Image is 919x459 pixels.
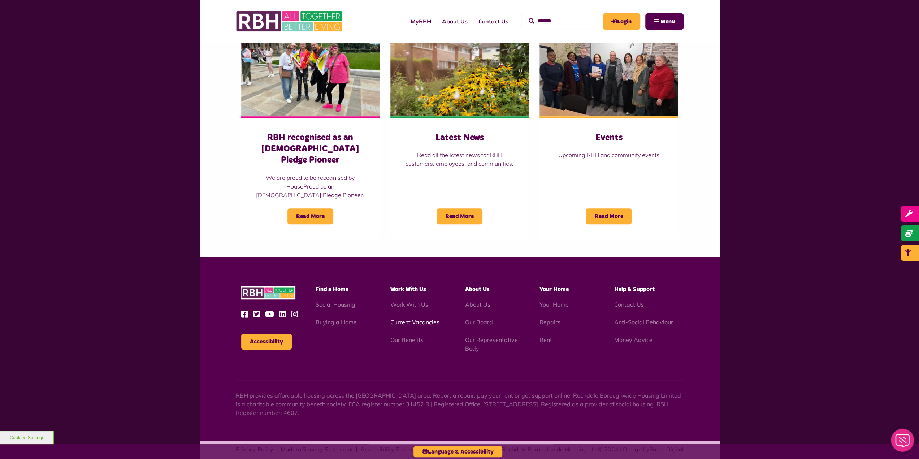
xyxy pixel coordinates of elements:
a: Money Advice [614,336,653,343]
a: MyRBH [405,12,437,31]
p: Read all the latest news for RBH customers, employees, and communities. [405,151,514,168]
a: Latest News Read all the latest news for RBH customers, employees, and communities. Read More [390,30,529,238]
a: Rent [539,336,552,343]
span: About Us [465,286,489,292]
a: Social Housing - open in a new tab [316,301,355,308]
input: Search [529,13,595,29]
span: Read More [586,208,632,224]
a: Your Home [539,301,569,308]
span: Read More [437,208,482,224]
span: Read More [287,208,333,224]
img: SAZ MEDIA RBH HOUSING4 [390,30,529,116]
a: Our Benefits [390,336,424,343]
p: We are proud to be recognised by HouseProud as an [DEMOGRAPHIC_DATA] Pledge Pioneer. [256,173,365,199]
img: RBH customers and colleagues at the Rochdale Pride event outside the town hall [241,30,380,116]
a: About Us [437,12,473,31]
a: Work With Us [390,301,428,308]
a: Buying a Home [316,319,357,326]
a: Contact Us [614,301,644,308]
iframe: Netcall Web Assistant for live chat [887,426,919,459]
p: Upcoming RBH and community events [554,151,663,159]
a: Events Upcoming RBH and community events Read More [539,30,678,238]
span: Your Home [539,286,569,292]
span: Help & Support [614,286,655,292]
span: Work With Us [390,286,426,292]
img: RBH [241,286,295,300]
a: RBH recognised as an [DEMOGRAPHIC_DATA] Pledge Pioneer We are proud to be recognised by HouseProu... [241,30,380,238]
p: RBH provides affordable housing across the [GEOGRAPHIC_DATA] area. Report a repair, pay your rent... [236,391,684,417]
button: Navigation [645,13,684,30]
a: Our Board [465,319,493,326]
span: Menu [660,19,675,25]
a: Current Vacancies [390,319,439,326]
a: Repairs [539,319,560,326]
a: MyRBH [603,13,640,30]
h3: Latest News [405,132,514,143]
img: RBH [236,7,344,35]
button: Accessibility [241,334,292,350]
a: Contact Us [473,12,514,31]
a: About Us [465,301,490,308]
button: Language & Accessibility [413,446,502,457]
a: Our Representative Body [465,336,517,352]
a: Anti-Social Behaviour [614,319,673,326]
span: Find a Home [316,286,348,292]
h3: RBH recognised as an [DEMOGRAPHIC_DATA] Pledge Pioneer [256,132,365,166]
img: Group photo of customers and colleagues at Spotland Community Centre [539,30,678,116]
h3: Events [554,132,663,143]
